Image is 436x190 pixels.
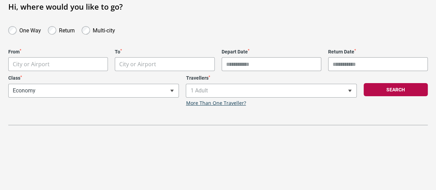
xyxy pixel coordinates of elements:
label: Depart Date [222,49,321,55]
a: More Than One Traveller? [186,100,246,106]
span: City or Airport [8,57,108,71]
span: City or Airport [9,58,108,71]
span: Economy [8,84,179,98]
label: Class [8,75,179,81]
span: City or Airport [13,60,50,68]
button: Search [364,83,428,96]
span: City or Airport [115,57,214,71]
span: Economy [9,84,179,97]
h1: Hi, where would you like to go? [8,2,428,11]
label: Return Date [328,49,428,55]
label: From [8,49,108,55]
label: To [115,49,214,55]
span: 1 Adult [186,84,356,97]
label: One Way [19,26,41,34]
label: Return [59,26,75,34]
span: City or Airport [115,58,214,71]
label: Travellers [186,75,356,81]
label: Multi-city [93,26,115,34]
span: City or Airport [119,60,156,68]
